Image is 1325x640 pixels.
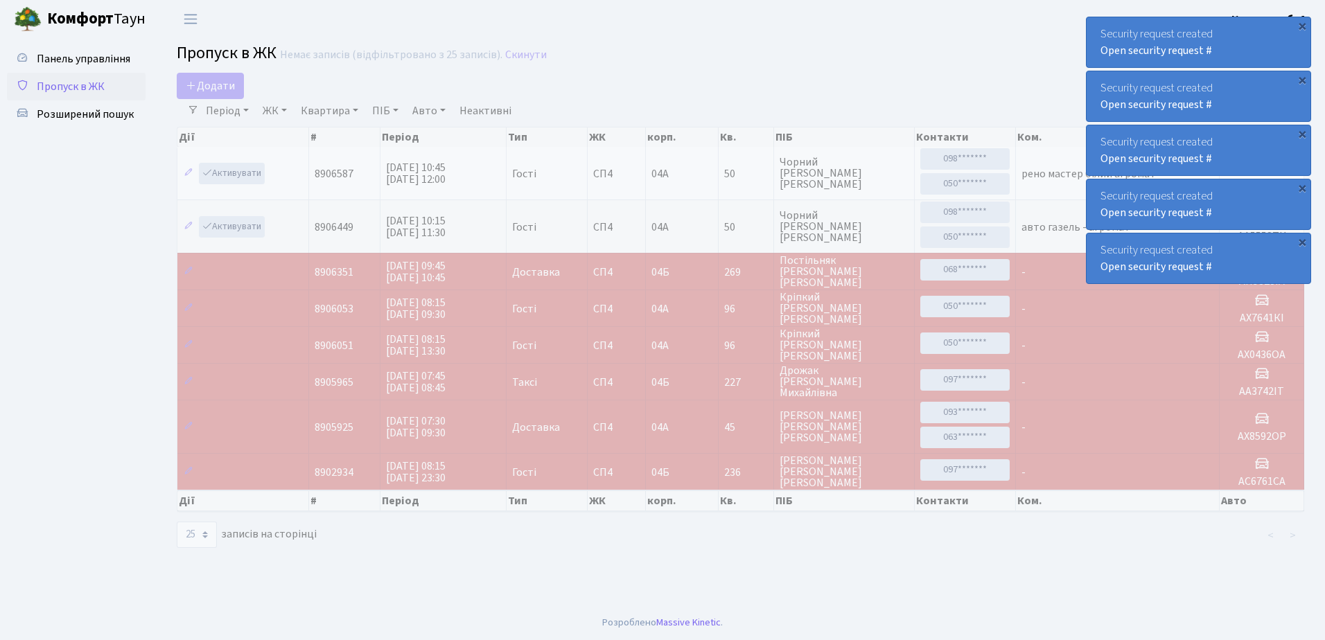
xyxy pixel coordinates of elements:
[386,213,446,240] span: [DATE] 10:15 [DATE] 11:30
[380,127,507,147] th: Період
[315,166,353,181] span: 8906587
[315,338,353,353] span: 8906051
[386,368,446,395] span: [DATE] 07:45 [DATE] 08:45
[37,107,134,122] span: Розширений пошук
[593,422,640,433] span: СП4
[386,459,446,486] span: [DATE] 08:15 [DATE] 23:30
[177,490,309,511] th: Дії
[257,99,292,123] a: ЖК
[1295,235,1309,249] div: ×
[780,292,909,325] span: Кріпкий [PERSON_NAME] [PERSON_NAME]
[177,41,277,65] span: Пропуск в ЖК
[780,210,909,243] span: Чорний [PERSON_NAME] [PERSON_NAME]
[651,465,669,480] span: 04Б
[656,615,721,630] a: Massive Kinetic
[724,303,768,314] span: 96
[315,220,353,235] span: 8906449
[173,8,208,30] button: Переключити навігацію
[1225,312,1298,325] h5: АХ7641КІ
[295,99,364,123] a: Квартира
[1087,233,1310,283] div: Security request created
[1021,338,1026,353] span: -
[724,467,768,478] span: 236
[780,157,909,190] span: Чорний [PERSON_NAME] [PERSON_NAME]
[1100,151,1212,166] a: Open security request #
[512,467,536,478] span: Гості
[177,73,244,99] a: Додати
[7,45,146,73] a: Панель управління
[651,265,669,280] span: 04Б
[1021,301,1026,317] span: -
[1100,43,1212,58] a: Open security request #
[1225,430,1298,443] h5: АХ8592ОР
[593,303,640,314] span: СП4
[651,420,669,435] span: 04А
[724,222,768,233] span: 50
[724,340,768,351] span: 96
[724,377,768,388] span: 227
[1021,166,1156,181] span: рено мастер білий агромат
[507,490,588,511] th: Тип
[774,127,915,147] th: ПІБ
[724,168,768,179] span: 50
[309,490,380,511] th: #
[780,455,909,488] span: [PERSON_NAME] [PERSON_NAME] [PERSON_NAME]
[7,73,146,100] a: Пропуск в ЖК
[386,295,446,322] span: [DATE] 08:15 [DATE] 09:30
[651,338,669,353] span: 04А
[386,332,446,359] span: [DATE] 08:15 [DATE] 13:30
[1295,19,1309,33] div: ×
[315,375,353,390] span: 8905965
[186,78,235,94] span: Додати
[512,340,536,351] span: Гості
[199,216,265,238] a: Активувати
[588,490,647,511] th: ЖК
[1021,375,1026,390] span: -
[177,522,217,548] select: записів на сторінці
[593,267,640,278] span: СП4
[386,160,446,187] span: [DATE] 10:45 [DATE] 12:00
[1220,490,1304,511] th: Авто
[1225,385,1298,398] h5: АА3742ІТ
[1021,465,1026,480] span: -
[724,267,768,278] span: 269
[367,99,404,123] a: ПІБ
[505,48,547,62] a: Скинути
[780,365,909,398] span: Дрожак [PERSON_NAME] Михайлівна
[593,340,640,351] span: СП4
[1295,181,1309,195] div: ×
[646,127,719,147] th: корп.
[512,303,536,314] span: Гості
[915,490,1016,511] th: Контакти
[1100,205,1212,220] a: Open security request #
[593,377,640,388] span: СП4
[1021,420,1026,435] span: -
[315,465,353,480] span: 8902934
[780,410,909,443] span: [PERSON_NAME] [PERSON_NAME] [PERSON_NAME]
[1087,125,1310,175] div: Security request created
[588,127,647,147] th: ЖК
[380,490,507,511] th: Період
[1087,17,1310,67] div: Security request created
[780,328,909,362] span: Кріпкий [PERSON_NAME] [PERSON_NAME]
[309,127,380,147] th: #
[1016,490,1220,511] th: Ком.
[774,490,915,511] th: ПІБ
[177,127,309,147] th: Дії
[512,377,537,388] span: Таксі
[512,168,536,179] span: Гості
[719,490,774,511] th: Кв.
[37,51,130,66] span: Панель управління
[593,467,640,478] span: СП4
[7,100,146,128] a: Розширений пошук
[646,490,719,511] th: корп.
[602,615,723,630] div: Розроблено .
[315,420,353,435] span: 8905925
[200,99,254,123] a: Період
[512,267,560,278] span: Доставка
[1225,275,1298,288] h5: AH9328IA
[1231,12,1308,27] b: Консьєрж б. 4.
[386,258,446,285] span: [DATE] 09:45 [DATE] 10:45
[315,301,353,317] span: 8906053
[47,8,114,30] b: Комфорт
